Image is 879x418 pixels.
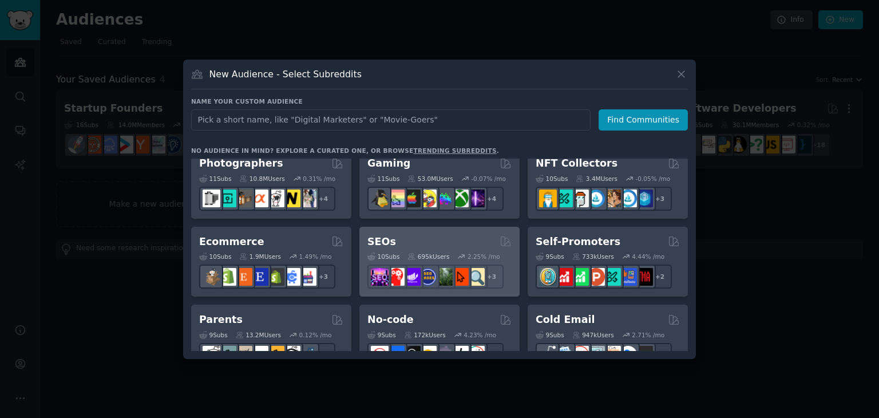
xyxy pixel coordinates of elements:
[283,346,300,364] img: parentsofmultiples
[303,175,335,183] div: 0.31 % /mo
[480,265,504,289] div: + 3
[467,190,485,207] img: TwitchStreaming
[572,331,614,339] div: 947k Users
[539,346,557,364] img: sales
[435,268,453,286] img: Local_SEO
[199,235,264,249] h2: Ecommerce
[311,265,335,289] div: + 3
[536,235,620,249] h2: Self-Promoters
[603,190,621,207] img: CryptoArt
[603,268,621,286] img: alphaandbetausers
[587,268,605,286] img: ProductHunters
[555,190,573,207] img: NFTMarketplace
[203,268,220,286] img: dropship
[235,268,252,286] img: Etsy
[467,268,485,286] img: The_SEO
[199,175,231,183] div: 11 Sub s
[191,147,499,155] div: No audience in mind? Explore a curated one, or browse .
[471,175,506,183] div: -0.07 % /mo
[571,268,589,286] img: selfpromotion
[239,253,281,261] div: 1.9M Users
[435,190,453,207] img: gamers
[404,331,446,339] div: 172k Users
[235,346,252,364] img: beyondthebump
[387,268,405,286] img: TechSEO
[480,343,504,367] div: + 2
[413,147,496,154] a: trending subreddits
[367,235,396,249] h2: SEOs
[536,253,564,261] div: 9 Sub s
[251,346,268,364] img: toddlers
[199,156,283,171] h2: Photographers
[251,190,268,207] img: SonyAlpha
[451,190,469,207] img: XboxGamers
[403,190,421,207] img: macgaming
[536,156,617,171] h2: NFT Collectors
[451,346,469,364] img: NoCodeMovement
[219,268,236,286] img: shopify
[536,331,564,339] div: 9 Sub s
[636,175,671,183] div: -0.05 % /mo
[587,346,605,364] img: coldemail
[236,331,281,339] div: 13.2M Users
[632,331,664,339] div: 2.71 % /mo
[299,253,332,261] div: 1.49 % /mo
[619,346,637,364] img: B2BSaaS
[367,331,396,339] div: 9 Sub s
[367,156,410,171] h2: Gaming
[619,268,637,286] img: betatests
[635,346,653,364] img: EmailOutreach
[536,175,568,183] div: 10 Sub s
[635,190,653,207] img: DigitalItems
[267,190,284,207] img: canon
[419,346,437,364] img: Airtable
[311,187,335,211] div: + 4
[419,190,437,207] img: GamerPals
[468,253,500,261] div: 2.25 % /mo
[191,109,591,131] input: Pick a short name, like "Digital Marketers" or "Movie-Goers"
[209,68,362,80] h3: New Audience - Select Subreddits
[480,187,504,211] div: + 4
[299,268,316,286] img: ecommerce_growth
[367,313,414,327] h2: No-code
[539,190,557,207] img: NFTExchange
[387,190,405,207] img: CozyGamers
[267,268,284,286] img: reviewmyshopify
[203,190,220,207] img: analog
[632,253,664,261] div: 4.44 % /mo
[464,331,496,339] div: 4.23 % /mo
[451,268,469,286] img: GoogleSearchConsole
[599,109,688,131] button: Find Communities
[467,346,485,364] img: Adalo
[199,331,228,339] div: 9 Sub s
[299,190,316,207] img: WeddingPhotography
[635,268,653,286] img: TestMyApp
[299,331,332,339] div: 0.12 % /mo
[539,268,557,286] img: AppIdeas
[283,268,300,286] img: ecommercemarketing
[571,190,589,207] img: NFTmarket
[555,346,573,364] img: Emailmarketing
[403,346,421,364] img: NoCodeSaaS
[283,190,300,207] img: Nikon
[555,268,573,286] img: youtubepromotion
[191,97,688,105] h3: Name your custom audience
[367,253,399,261] div: 10 Sub s
[419,268,437,286] img: SEO_cases
[576,175,617,183] div: 3.4M Users
[371,268,389,286] img: SEO_Digital_Marketing
[367,175,399,183] div: 11 Sub s
[219,190,236,207] img: streetphotography
[387,346,405,364] img: webflow
[603,346,621,364] img: b2b_sales
[619,190,637,207] img: OpenseaMarket
[572,253,614,261] div: 733k Users
[299,346,316,364] img: Parents
[648,265,672,289] div: + 2
[311,343,335,367] div: + 2
[536,313,595,327] h2: Cold Email
[403,268,421,286] img: seogrowth
[235,190,252,207] img: AnalogCommunity
[371,346,389,364] img: nocode
[571,346,589,364] img: LeadGeneration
